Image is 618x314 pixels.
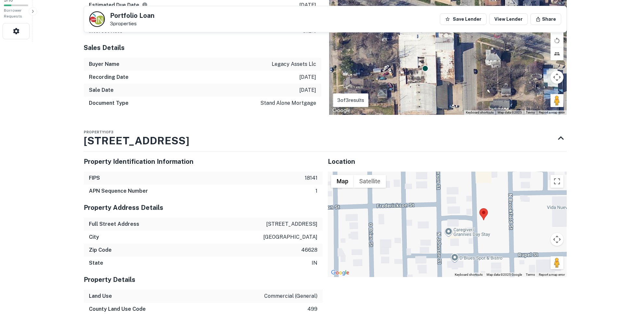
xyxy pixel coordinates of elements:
h6: FIPS [89,174,100,182]
span: Borrower Requests [4,8,22,18]
h6: Land Use [89,292,112,300]
img: Google [331,106,352,115]
p: 3 properties [110,21,154,27]
span: Property 1 of 3 [84,130,113,134]
button: Toggle fullscreen view [550,175,563,188]
h5: Location [328,157,567,166]
h6: Full Street Address [89,220,139,228]
p: commercial (general) [264,292,317,300]
button: Rotate map counterclockwise [550,34,563,47]
h6: Estimated Due Date [89,1,148,9]
h6: City [89,233,99,241]
h5: Sales Details [84,43,321,53]
p: 1 [315,187,317,195]
h5: Property Details [84,275,323,284]
h6: Buyer Name [89,60,119,68]
p: [DATE] [299,1,316,9]
p: [STREET_ADDRESS] [266,220,317,228]
button: Share [530,13,561,25]
button: Map camera controls [550,233,563,246]
a: Report a map error [539,111,565,114]
h6: Recording Date [89,73,129,81]
h3: [STREET_ADDRESS] [84,133,189,149]
h5: Property Address Details [84,203,323,212]
h6: APN Sequence Number [89,187,148,195]
iframe: Chat Widget [586,262,618,293]
a: Open this area in Google Maps (opens a new window) [331,106,352,115]
a: Terms (opens in new tab) [526,273,535,276]
h5: Property Identification Information [84,157,323,166]
button: Keyboard shortcuts [455,272,483,277]
a: Report a map error [539,273,565,276]
button: Drag Pegman onto the map to open Street View [550,256,563,269]
button: Tilt map [550,47,563,60]
button: Drag Pegman onto the map to open Street View [550,94,563,107]
p: legacy assets llc [272,60,316,68]
h6: County Land Use Code [89,305,146,313]
img: Google [329,269,351,277]
p: 499 [307,305,317,313]
h6: State [89,259,103,267]
a: View Lender [489,13,528,25]
h6: Zip Code [89,246,112,254]
h5: Portfolio Loan [110,12,154,19]
h6: Document Type [89,99,129,107]
p: stand alone mortgage [260,99,316,107]
a: Open this area in Google Maps (opens a new window) [329,269,351,277]
button: Show street map [331,175,354,188]
p: 3 of 3 results [337,96,364,104]
span: Map data ©2025 Google [487,273,522,276]
h6: Sale Date [89,86,114,94]
a: Terms (opens in new tab) [526,111,535,114]
p: [DATE] [299,73,316,81]
button: Keyboard shortcuts [466,110,494,115]
div: Property1of3[STREET_ADDRESS] [84,125,567,151]
p: 46628 [301,246,317,254]
button: Save Lender [440,13,487,25]
p: 18141 [305,174,317,182]
svg: Estimate is based on a standard schedule for this type of loan. [142,2,148,8]
p: in [312,259,317,267]
button: Show satellite imagery [354,175,386,188]
p: [GEOGRAPHIC_DATA] [263,233,317,241]
p: [DATE] [299,86,316,94]
span: Map data ©2025 [498,111,522,114]
button: Map camera controls [550,71,563,84]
